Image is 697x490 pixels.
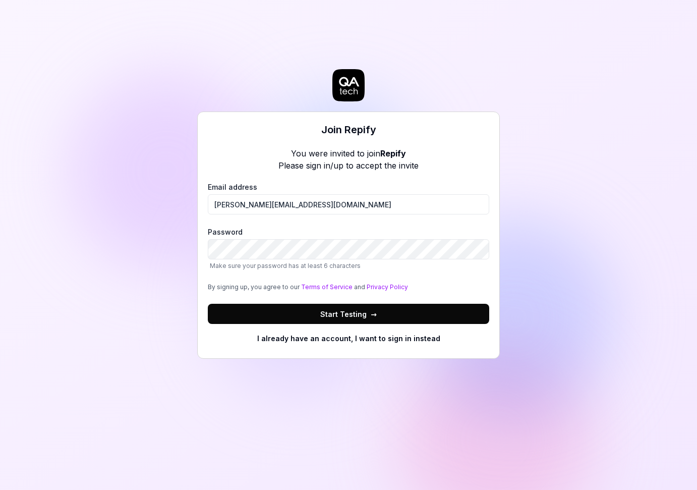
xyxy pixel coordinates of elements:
a: Privacy Policy [367,283,408,291]
input: Email address [208,194,489,214]
button: Start Testing→ [208,304,489,324]
span: → [371,309,377,319]
p: Please sign in/up to accept the invite [278,159,419,172]
span: Start Testing [320,309,377,319]
b: Repify [380,148,406,158]
h3: Join Repify [321,122,376,137]
label: Password [208,227,489,270]
div: By signing up, you agree to our and [208,283,489,292]
span: Make sure your password has at least 6 characters [210,262,361,269]
label: Email address [208,182,489,214]
button: I already have an account, I want to sign in instead [208,328,489,348]
input: PasswordMake sure your password has at least 6 characters [208,239,489,259]
a: Terms of Service [301,283,353,291]
p: You were invited to join [278,147,419,159]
